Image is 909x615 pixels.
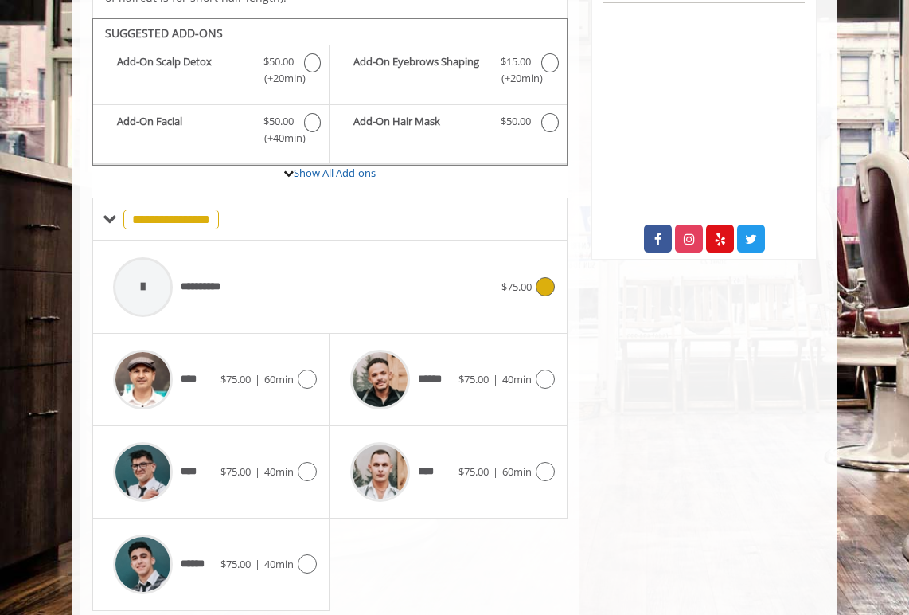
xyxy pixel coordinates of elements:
span: 40min [264,464,294,479]
label: Add-On Facial [101,113,321,151]
span: 60min [502,464,532,479]
div: The Made Man Senior Barber Haircut And Beard Trim Add-onS [92,18,568,166]
span: | [255,464,260,479]
span: $75.00 [220,557,251,571]
span: $75.00 [458,372,489,386]
span: $75.00 [220,464,251,479]
label: Add-On Scalp Detox [101,53,321,91]
b: Add-On Facial [117,113,253,147]
span: (+20min ) [261,70,296,87]
b: Add-On Scalp Detox [117,53,253,87]
span: 60min [264,372,294,386]
span: $50.00 [263,53,294,70]
span: $75.00 [458,464,489,479]
span: | [255,372,260,386]
span: 40min [502,372,532,386]
b: Add-On Hair Mask [353,113,490,132]
span: $15.00 [501,53,531,70]
span: $50.00 [263,113,294,130]
b: Add-On Eyebrows Shaping [353,53,490,87]
span: $50.00 [501,113,531,130]
b: SUGGESTED ADD-ONS [105,25,223,41]
label: Add-On Eyebrows Shaping [337,53,558,91]
label: Add-On Hair Mask [337,113,558,136]
span: (+20min ) [498,70,533,87]
a: Show All Add-ons [294,166,376,180]
span: $75.00 [501,280,532,294]
span: | [493,372,498,386]
span: (+40min ) [261,130,296,147]
span: | [255,557,260,571]
span: $75.00 [220,372,251,386]
span: 40min [264,557,294,571]
span: | [493,464,498,479]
